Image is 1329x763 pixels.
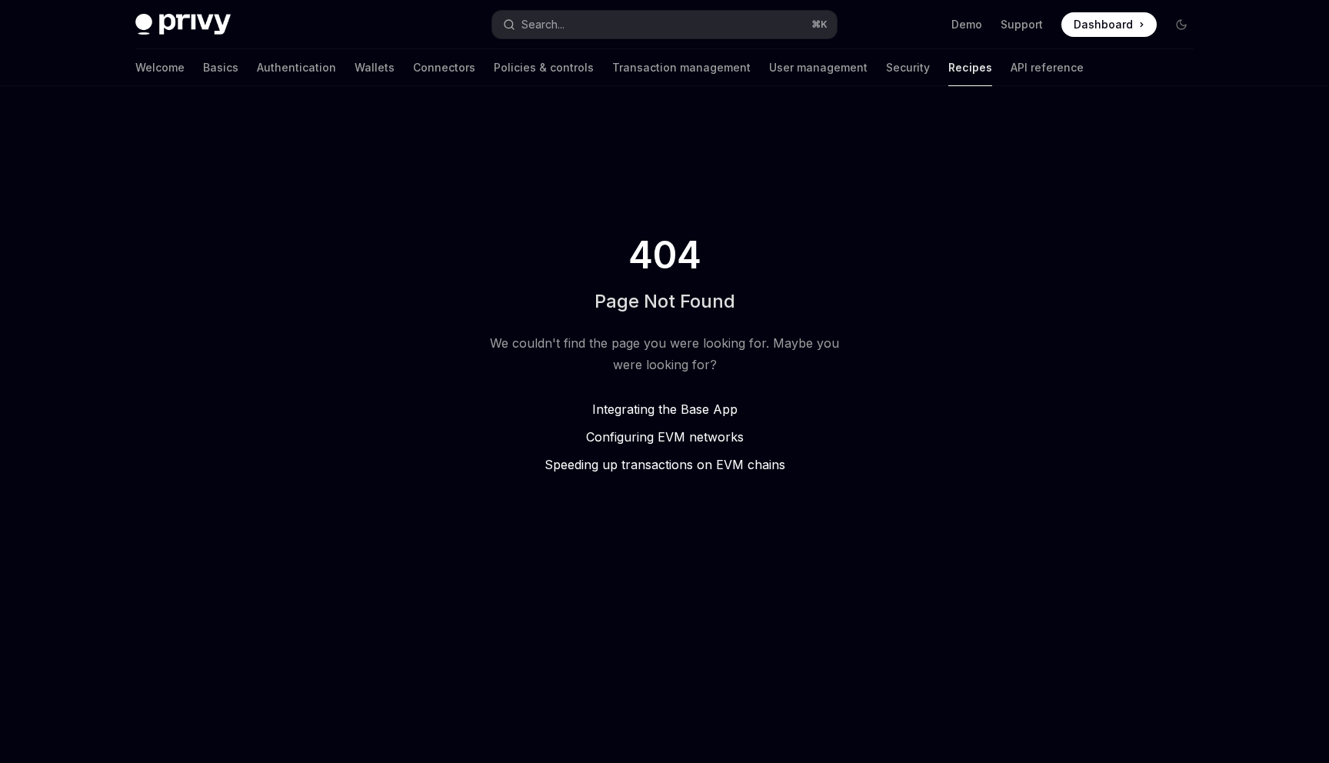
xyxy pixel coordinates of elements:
div: We couldn't find the page you were looking for. Maybe you were looking for? [483,332,846,375]
a: Welcome [135,49,185,86]
span: Configuring EVM networks [586,429,744,445]
a: Connectors [413,49,475,86]
h1: Page Not Found [595,289,735,314]
span: Speeding up transactions on EVM chains [545,457,785,472]
a: Policies & controls [494,49,594,86]
a: Integrating the Base App [483,400,846,418]
img: dark logo [135,14,231,35]
span: Integrating the Base App [592,401,738,417]
a: Basics [203,49,238,86]
a: Demo [951,17,982,32]
a: Transaction management [612,49,751,86]
a: Dashboard [1061,12,1157,37]
a: Recipes [948,49,992,86]
span: ⌘ K [811,18,828,31]
a: Security [886,49,930,86]
span: Dashboard [1074,17,1133,32]
a: Speeding up transactions on EVM chains [483,455,846,474]
a: User management [769,49,868,86]
button: Search...⌘K [492,11,837,38]
a: Configuring EVM networks [483,428,846,446]
span: 404 [625,234,704,277]
a: Support [1001,17,1043,32]
a: API reference [1011,49,1084,86]
button: Toggle dark mode [1169,12,1194,37]
a: Wallets [355,49,395,86]
div: Search... [521,15,565,34]
a: Authentication [257,49,336,86]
